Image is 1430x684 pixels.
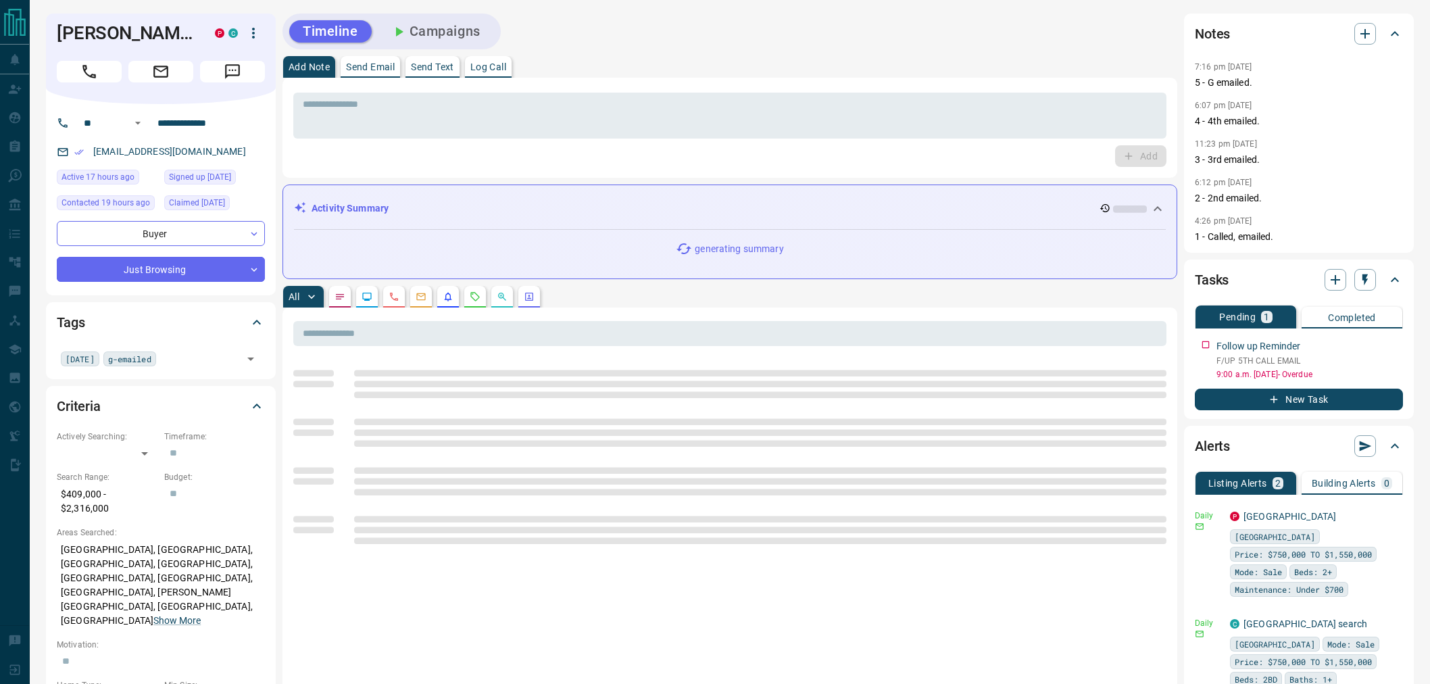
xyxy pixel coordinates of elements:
p: Actively Searching: [57,431,157,443]
a: [GEOGRAPHIC_DATA] search [1243,618,1367,629]
p: 7:16 pm [DATE] [1195,62,1252,72]
span: [GEOGRAPHIC_DATA] [1235,637,1315,651]
button: Open [130,115,146,131]
span: [GEOGRAPHIC_DATA] [1235,530,1315,543]
span: Maintenance: Under $700 [1235,583,1343,596]
p: All [289,292,299,301]
div: property.ca [215,28,224,38]
h1: [PERSON_NAME] [57,22,195,44]
svg: Emails [416,291,426,302]
span: Active 17 hours ago [61,170,134,184]
h2: Notes [1195,23,1230,45]
p: Activity Summary [312,201,389,216]
svg: Listing Alerts [443,291,453,302]
p: 2 - 2nd emailed. [1195,191,1403,205]
span: Call [57,61,122,82]
button: Open [241,349,260,368]
h2: Tags [57,312,84,333]
div: Alerts [1195,430,1403,462]
div: condos.ca [228,28,238,38]
svg: Email [1195,522,1204,531]
p: Send Text [411,62,454,72]
p: F/UP 5TH CALL EMAIL [1216,355,1403,367]
div: Just Browsing [57,257,265,282]
span: Claimed [DATE] [169,196,225,210]
p: Listing Alerts [1208,479,1267,488]
p: 11:23 pm [DATE] [1195,139,1257,149]
div: Sun Oct 12 2025 [57,195,157,214]
p: Timeframe: [164,431,265,443]
p: 6:07 pm [DATE] [1195,101,1252,110]
svg: Email Verified [74,147,84,157]
span: Message [200,61,265,82]
p: Log Call [470,62,506,72]
span: Beds: 2+ [1294,565,1332,579]
div: Tags [57,306,265,339]
button: Timeline [289,20,372,43]
svg: Agent Actions [524,291,535,302]
div: Tasks [1195,264,1403,296]
p: Completed [1328,313,1376,322]
p: 4:26 pm [DATE] [1195,216,1252,226]
p: Pending [1219,312,1256,322]
div: Tue Sep 30 2025 [164,170,265,189]
p: 5 - G emailed. [1195,76,1403,90]
p: 3 - 3rd emailed. [1195,153,1403,167]
p: generating summary [695,242,783,256]
svg: Opportunities [497,291,508,302]
p: [GEOGRAPHIC_DATA], [GEOGRAPHIC_DATA], [GEOGRAPHIC_DATA], [GEOGRAPHIC_DATA], [GEOGRAPHIC_DATA], [G... [57,539,265,632]
div: Criteria [57,390,265,422]
div: Tue Sep 30 2025 [164,195,265,214]
a: [GEOGRAPHIC_DATA] [1243,511,1336,522]
p: 9:00 a.m. [DATE] - Overdue [1216,368,1403,381]
svg: Requests [470,291,480,302]
h2: Tasks [1195,269,1229,291]
p: 1 [1264,312,1269,322]
p: Budget: [164,471,265,483]
p: 0 [1384,479,1389,488]
div: property.ca [1230,512,1239,521]
svg: Calls [389,291,399,302]
p: Building Alerts [1312,479,1376,488]
p: 2 [1275,479,1281,488]
button: New Task [1195,389,1403,410]
div: Activity Summary [294,196,1166,221]
span: Signed up [DATE] [169,170,231,184]
p: Daily [1195,510,1222,522]
span: Mode: Sale [1327,637,1375,651]
p: Motivation: [57,639,265,651]
p: Follow up Reminder [1216,339,1300,353]
button: Campaigns [377,20,494,43]
p: Daily [1195,617,1222,629]
p: 1 - Called, emailed. [1195,230,1403,244]
p: Send Email [346,62,395,72]
span: Mode: Sale [1235,565,1282,579]
span: Price: $750,000 TO $1,550,000 [1235,655,1372,668]
p: 4 - 4th emailed. [1195,114,1403,128]
span: g-emailed [108,352,151,366]
div: Notes [1195,18,1403,50]
div: Buyer [57,221,265,246]
span: Price: $750,000 TO $1,550,000 [1235,547,1372,561]
div: condos.ca [1230,619,1239,629]
p: $409,000 - $2,316,000 [57,483,157,520]
div: Sun Oct 12 2025 [57,170,157,189]
svg: Notes [335,291,345,302]
svg: Email [1195,629,1204,639]
span: Contacted 19 hours ago [61,196,150,210]
p: 6:12 pm [DATE] [1195,178,1252,187]
svg: Lead Browsing Activity [362,291,372,302]
span: [DATE] [66,352,95,366]
h2: Criteria [57,395,101,417]
a: [EMAIL_ADDRESS][DOMAIN_NAME] [93,146,246,157]
span: Email [128,61,193,82]
p: Areas Searched: [57,527,265,539]
h2: Alerts [1195,435,1230,457]
p: Search Range: [57,471,157,483]
p: Add Note [289,62,330,72]
button: Show More [153,614,201,628]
